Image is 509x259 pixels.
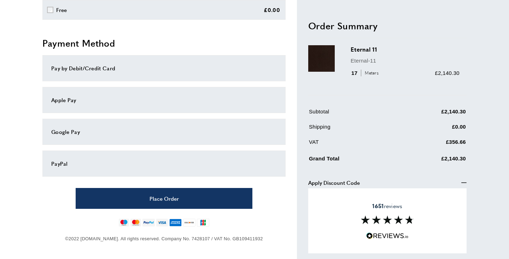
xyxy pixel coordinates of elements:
div: Apple Pay [51,96,277,104]
img: maestro [119,219,129,226]
div: Pay by Debit/Credit Card [51,64,277,72]
img: discover [183,219,195,226]
td: £356.66 [396,137,466,151]
span: £2,140.30 [435,70,460,76]
img: Reviews.io 5 stars [366,232,409,239]
strong: 1651 [372,202,384,210]
td: Shipping [309,122,396,136]
img: mastercard [130,219,141,226]
img: Eternal 11 [308,45,335,72]
h2: Order Summary [308,19,467,32]
td: Grand Total [309,153,396,168]
td: £0.00 [396,122,466,136]
td: VAT [309,137,396,151]
div: £0.00 [264,6,280,14]
span: Meters [361,70,380,76]
span: reviews [372,202,402,210]
td: Subtotal [309,107,396,121]
button: Place Order [76,188,252,209]
img: visa [156,219,168,226]
img: jcb [197,219,209,226]
img: Reviews section [361,216,414,224]
span: Apply Discount Code [308,178,360,187]
td: £2,140.30 [396,107,466,121]
span: ©2022 [DOMAIN_NAME]. All rights reserved. Company No. 7428107 / VAT No. GB109411932 [65,236,263,241]
div: Free [56,6,67,14]
h2: Payment Method [42,37,286,49]
img: paypal [142,219,155,226]
img: american-express [169,219,182,226]
div: Google Pay [51,128,277,136]
div: PayPal [51,159,277,168]
h3: Eternal 11 [351,45,460,53]
p: Eternal-11 [351,56,460,65]
div: 17 [351,69,381,77]
td: £2,140.30 [396,153,466,168]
